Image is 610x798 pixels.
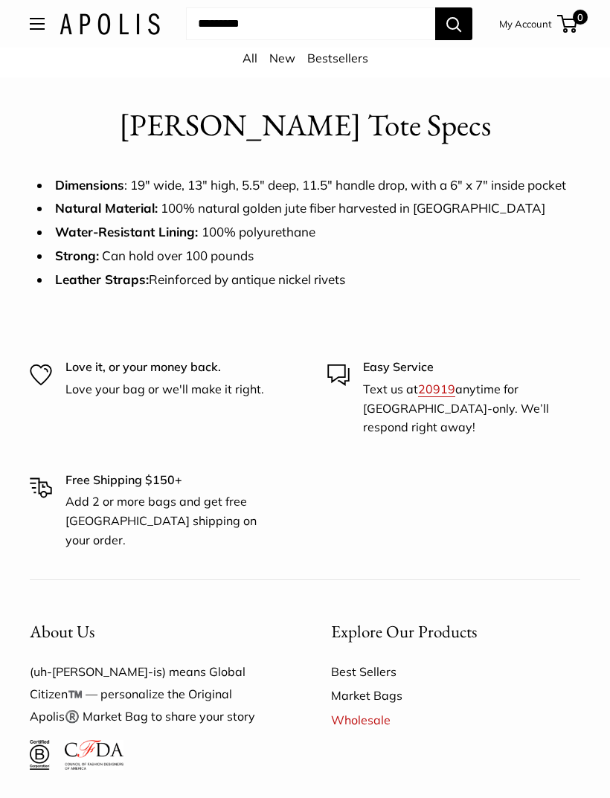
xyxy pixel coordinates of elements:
[55,200,158,216] strong: Natural Material:
[363,358,565,377] p: Easy Service
[186,7,435,40] input: Search...
[331,683,580,707] a: Market Bags
[499,15,552,33] a: My Account
[65,492,268,550] p: Add 2 or more bags and get free [GEOGRAPHIC_DATA] shipping on your order.
[331,617,580,646] button: Explore Our Products
[30,661,279,728] p: (uh-[PERSON_NAME]-is) means Global Citizen™️ — personalize the Original Apolis®️ Market Bag to sh...
[65,380,264,399] p: Love your bag or we'll make it right.
[55,248,99,263] strong: Strong:
[55,177,566,193] span: : 19" wide, 13" high, 5.5" deep, 11.5" handle drop, with a 6" x 7" inside pocket
[37,220,573,244] li: 100% polyurethane
[55,224,202,239] strong: Water-Resistant Lining:
[559,15,577,33] a: 0
[65,740,123,770] img: Council of Fashion Designers of America Member
[307,51,368,65] a: Bestsellers
[30,617,279,646] button: About Us
[55,271,149,287] strong: Leather Straps:
[331,660,580,683] a: Best Sellers
[573,10,588,25] span: 0
[363,380,565,437] p: Text us at anytime for [GEOGRAPHIC_DATA]-only. We’ll respond right away!
[37,268,573,292] li: Reinforced by antique nickel rivets
[119,103,491,147] h1: [PERSON_NAME] Tote Specs
[65,471,268,490] p: Free Shipping $150+
[331,620,477,643] span: Explore Our Products
[30,18,45,30] button: Open menu
[102,248,254,263] span: Can hold over 100 pounds
[418,382,455,396] a: 20919
[243,51,257,65] a: All
[30,620,94,643] span: About Us
[331,708,580,732] a: Wholesale
[55,200,545,216] span: 100% natural golden jute fiber harvested in [GEOGRAPHIC_DATA]
[65,358,264,377] p: Love it, or your money back.
[269,51,295,65] a: New
[60,13,160,35] img: Apolis
[30,740,50,770] img: Certified B Corporation
[435,7,472,40] button: Search
[55,177,124,193] strong: Dimensions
